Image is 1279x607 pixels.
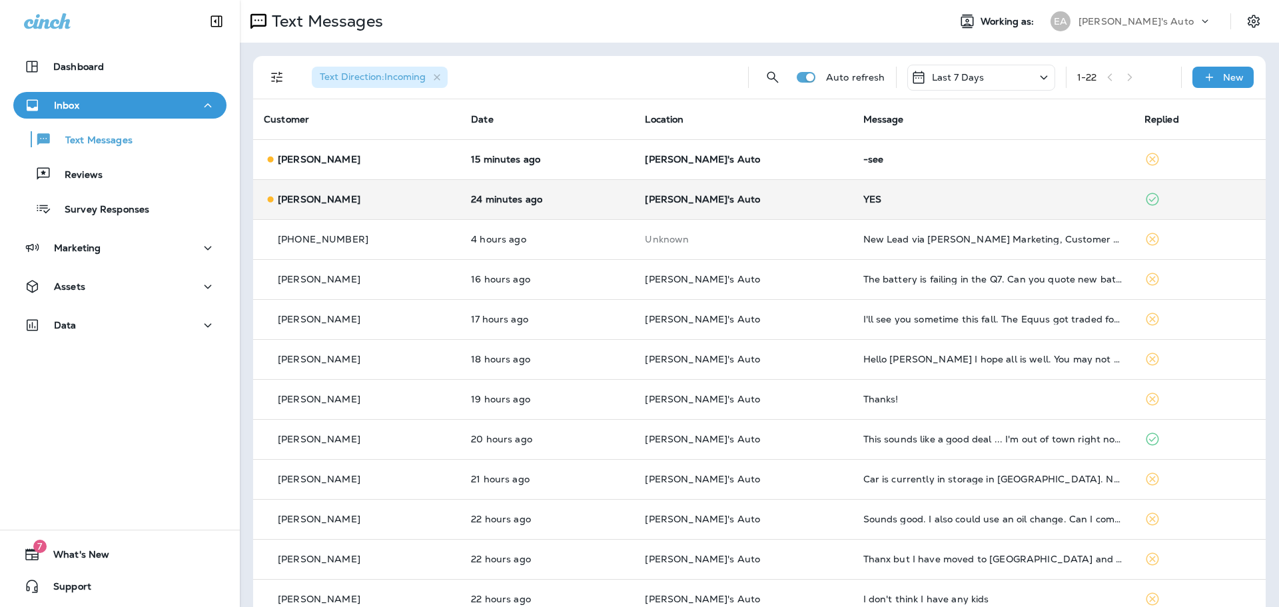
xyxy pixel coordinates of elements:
p: [PHONE_NUMBER] [278,234,368,245]
span: [PERSON_NAME]'s Auto [645,433,760,445]
div: Hello Evan I hope all is well. You may not remember but I live 1000 miles away :) you helped me w... [863,354,1123,364]
p: Dashboard [53,61,104,72]
button: 7What's New [13,541,226,568]
p: Sep 18, 2025 11:13 AM [471,194,624,205]
span: [PERSON_NAME]'s Auto [645,313,760,325]
span: Support [40,581,91,597]
span: [PERSON_NAME]'s Auto [645,273,760,285]
p: [PERSON_NAME] [278,194,360,205]
div: EA [1051,11,1070,31]
p: Sep 17, 2025 06:06 PM [471,314,624,324]
div: -see [863,154,1123,165]
div: Car is currently in storage in Bradenton. No service needed right now. Thanks [863,474,1123,484]
button: Text Messages [13,125,226,153]
span: Date [471,113,494,125]
div: Thanx but I have moved to Leesburg and get my truck serviced here. Have a good day [863,554,1123,564]
p: Last 7 Days [932,72,985,83]
p: Sep 17, 2025 01:35 PM [471,514,624,524]
p: This customer does not have a last location and the phone number they messaged is not assigned to... [645,234,841,245]
div: This sounds like a good deal ... I'm out of town right now but will set something up when I get b... [863,434,1123,444]
p: [PERSON_NAME] [278,274,360,285]
button: Filters [264,64,290,91]
p: Sep 17, 2025 01:15 PM [471,594,624,604]
p: Sep 17, 2025 01:49 PM [471,474,624,484]
button: Search Messages [759,64,786,91]
span: Text Direction : Incoming [320,71,426,83]
span: [PERSON_NAME]'s Auto [645,553,760,565]
button: Support [13,573,226,600]
button: Dashboard [13,53,226,80]
button: Marketing [13,235,226,261]
button: Collapse Sidebar [198,8,235,35]
p: Sep 17, 2025 04:44 PM [471,354,624,364]
div: YES [863,194,1123,205]
button: Settings [1242,9,1266,33]
p: [PERSON_NAME] [278,434,360,444]
p: [PERSON_NAME] [278,154,360,165]
div: 1 - 22 [1077,72,1097,83]
div: Text Direction:Incoming [312,67,448,88]
p: New [1223,72,1244,83]
span: Working as: [981,16,1037,27]
p: [PERSON_NAME] [278,594,360,604]
p: Assets [54,281,85,292]
span: Location [645,113,683,125]
span: [PERSON_NAME]'s Auto [645,353,760,365]
span: [PERSON_NAME]'s Auto [645,473,760,485]
span: Customer [264,113,309,125]
p: Data [54,320,77,330]
p: Text Messages [266,11,383,31]
div: I'll see you sometime this fall. The Equus got traded for a GV80 for my wife and I wound up with ... [863,314,1123,324]
span: [PERSON_NAME]'s Auto [645,513,760,525]
div: I don't think I have any kids [863,594,1123,604]
p: [PERSON_NAME] [278,514,360,524]
button: Inbox [13,92,226,119]
p: Sep 17, 2025 01:16 PM [471,554,624,564]
div: The battery is failing in the Q7. Can you quote new battery installation and programming? [863,274,1123,285]
span: 7 [33,540,47,553]
span: Replied [1144,113,1179,125]
div: Sounds good. I also could use an oil change. Can I come and wait? [863,514,1123,524]
span: [PERSON_NAME]'s Auto [645,393,760,405]
p: Sep 17, 2025 03:50 PM [471,394,624,404]
p: Sep 18, 2025 11:22 AM [471,154,624,165]
span: What's New [40,549,109,565]
p: Reviews [51,169,103,182]
p: Auto refresh [826,72,885,83]
div: Thanks! [863,394,1123,404]
p: [PERSON_NAME] [278,394,360,404]
span: [PERSON_NAME]'s Auto [645,593,760,605]
p: Sep 17, 2025 03:21 PM [471,434,624,444]
p: [PERSON_NAME] [278,354,360,364]
div: New Lead via Merrick Marketing, Customer Name: John W., Contact info: 9417377344, Job Info: Need ... [863,234,1123,245]
p: Sep 17, 2025 06:50 PM [471,274,624,285]
p: [PERSON_NAME] [278,554,360,564]
button: Data [13,312,226,338]
p: Sep 18, 2025 07:17 AM [471,234,624,245]
button: Reviews [13,160,226,188]
button: Assets [13,273,226,300]
p: Marketing [54,243,101,253]
span: Message [863,113,904,125]
p: Text Messages [52,135,133,147]
button: Survey Responses [13,195,226,223]
p: [PERSON_NAME]'s Auto [1078,16,1194,27]
p: Survey Responses [51,204,149,217]
p: [PERSON_NAME] [278,314,360,324]
span: [PERSON_NAME]'s Auto [645,193,760,205]
span: [PERSON_NAME]'s Auto [645,153,760,165]
p: Inbox [54,100,79,111]
p: [PERSON_NAME] [278,474,360,484]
